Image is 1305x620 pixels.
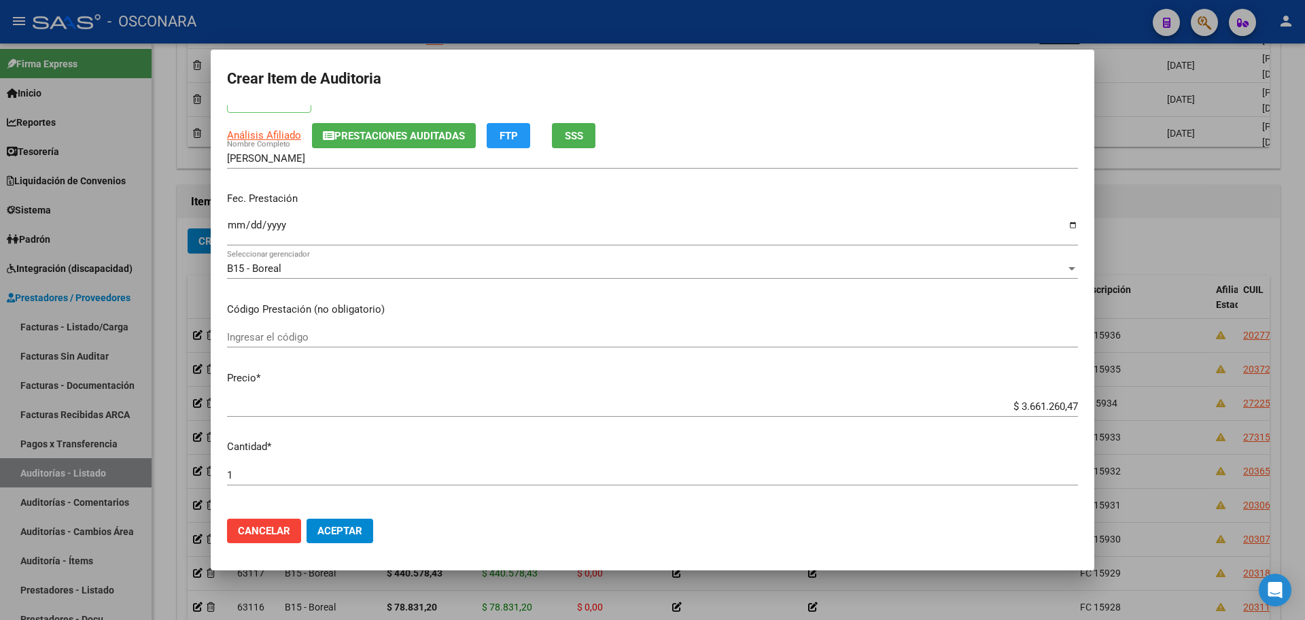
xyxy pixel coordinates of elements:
[227,129,301,141] span: Análisis Afiliado
[1259,574,1291,606] div: Open Intercom Messenger
[227,371,1078,386] p: Precio
[307,519,373,543] button: Aceptar
[227,262,281,275] span: B15 - Boreal
[487,123,530,148] button: FTP
[238,525,290,537] span: Cancelar
[565,130,583,142] span: SSS
[500,130,518,142] span: FTP
[334,130,465,142] span: Prestaciones Auditadas
[227,439,1078,455] p: Cantidad
[312,123,476,148] button: Prestaciones Auditadas
[317,525,362,537] span: Aceptar
[227,302,1078,317] p: Código Prestación (no obligatorio)
[227,191,1078,207] p: Fec. Prestación
[552,123,595,148] button: SSS
[227,519,301,543] button: Cancelar
[227,66,1078,92] h2: Crear Item de Auditoria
